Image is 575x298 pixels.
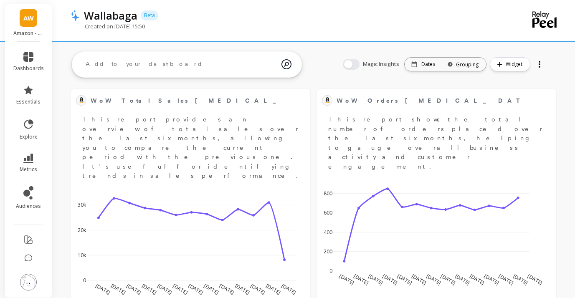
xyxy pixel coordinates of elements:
p: Beta [141,10,158,20]
span: Magic Insights [363,60,401,68]
span: WoW Total Sales T3 Months [91,95,279,106]
img: magic search icon [281,53,291,76]
span: Widget [506,60,525,68]
span: WoW Orders T3 Months [337,95,524,106]
p: This report provides an overview of total sales over the last six months, allowing you to compare... [76,115,305,181]
span: AW [23,13,34,23]
span: essentials [16,98,41,105]
span: WoW Total Sales [MEDICAL_DATA] Months [91,96,365,105]
p: Created on [DATE] 15:50 [70,23,145,30]
div: Grouping [450,61,479,68]
img: header icon [70,10,80,21]
span: WoW Orders [MEDICAL_DATA] Months [337,96,575,105]
p: Wallabaga [84,8,137,23]
p: This report shows the total number of orders placed over the last six months, helping to gauge ov... [322,115,551,171]
span: explore [20,134,38,140]
span: metrics [20,166,37,173]
p: Dates [421,61,435,68]
p: Amazon - Wallabaga [13,30,44,37]
span: audiences [16,203,41,210]
img: profile picture [20,274,37,290]
span: dashboards [13,65,44,72]
button: Widget [490,57,530,71]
